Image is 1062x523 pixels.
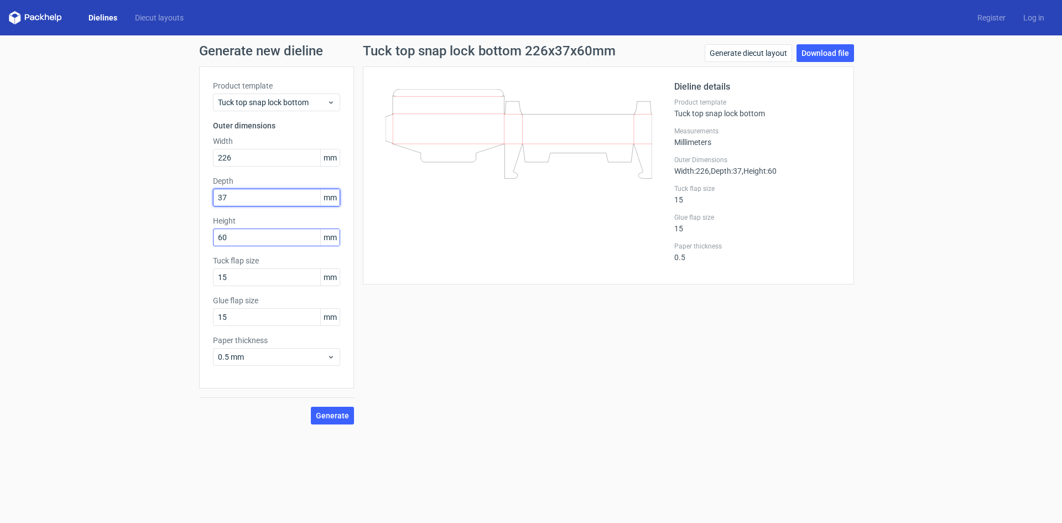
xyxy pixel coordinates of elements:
span: Generate [316,412,349,420]
span: , Depth : 37 [709,167,742,175]
label: Product template [213,80,340,91]
h1: Generate new dieline [199,44,863,58]
div: 0.5 [674,242,840,262]
span: mm [320,149,340,166]
button: Generate [311,407,354,424]
label: Glue flap size [674,213,840,222]
span: , Height : 60 [742,167,777,175]
label: Paper thickness [213,335,340,346]
a: Generate diecut layout [705,44,792,62]
label: Tuck flap size [674,184,840,193]
label: Product template [674,98,840,107]
a: Diecut layouts [126,12,192,23]
a: Register [969,12,1014,23]
span: mm [320,229,340,246]
span: Tuck top snap lock bottom [218,97,327,108]
label: Width [213,136,340,147]
label: Glue flap size [213,295,340,306]
label: Outer Dimensions [674,156,840,164]
label: Height [213,215,340,226]
h3: Outer dimensions [213,120,340,131]
label: Measurements [674,127,840,136]
div: 15 [674,213,840,233]
label: Depth [213,175,340,187]
span: mm [320,189,340,206]
span: mm [320,309,340,325]
a: Log in [1014,12,1053,23]
a: Dielines [80,12,126,23]
span: Width : 226 [674,167,709,175]
div: Tuck top snap lock bottom [674,98,840,118]
label: Tuck flap size [213,255,340,266]
label: Paper thickness [674,242,840,251]
span: mm [320,269,340,286]
h1: Tuck top snap lock bottom 226x37x60mm [363,44,616,58]
a: Download file [796,44,854,62]
span: 0.5 mm [218,351,327,363]
div: Millimeters [674,127,840,147]
h2: Dieline details [674,80,840,94]
div: 15 [674,184,840,204]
